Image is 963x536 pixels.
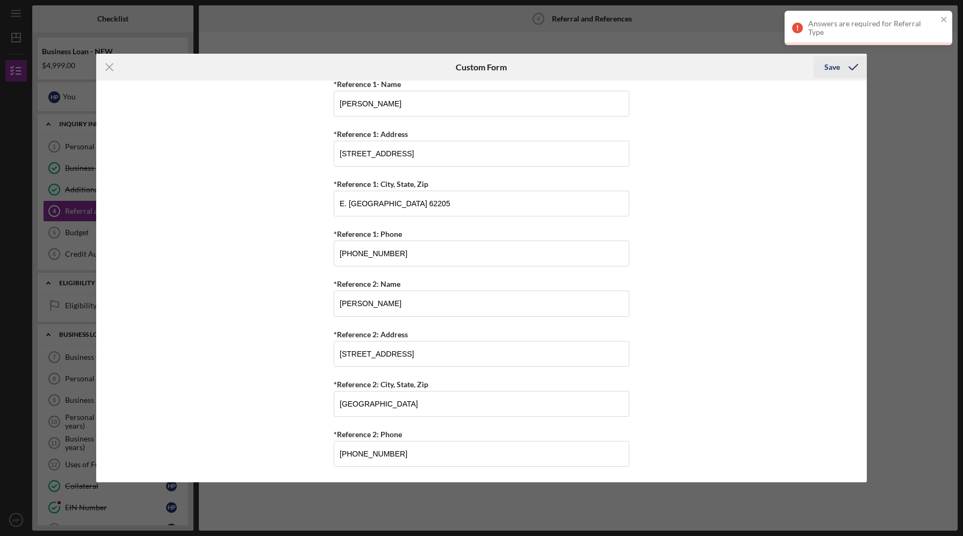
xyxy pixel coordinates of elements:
[824,56,840,78] div: Save
[334,430,402,439] label: *Reference 2: Phone
[334,380,428,389] label: *Reference 2: City, State, Zip
[334,279,400,288] label: *Reference 2: Name
[456,62,507,72] h6: Custom Form
[334,229,402,238] label: *Reference 1: Phone
[940,15,948,25] button: close
[334,179,428,189] label: *Reference 1: City, State, Zip
[334,79,401,89] label: *Reference 1- Name
[808,19,937,37] div: Answers are required for Referral Type
[334,129,408,139] label: *Reference 1: Address
[814,56,867,78] button: Save
[334,330,408,339] label: *Reference 2: Address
